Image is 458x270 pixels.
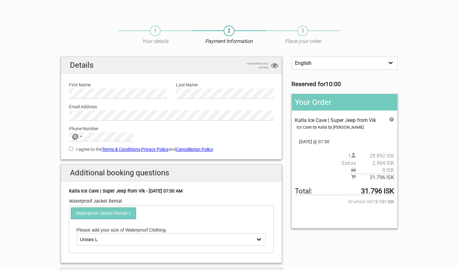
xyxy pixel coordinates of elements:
span: Pickup price [351,167,394,174]
label: First Name [69,81,167,88]
button: Selected country [69,132,85,141]
span: 28.892 ISK [356,152,394,159]
span: 2.904 ISK [356,160,394,167]
label: Email Address [69,103,274,110]
p: Your details [118,38,192,45]
h2: Additional booking questions [61,165,282,181]
p: Payment Information [192,38,266,45]
span: 1 person(s) [348,152,394,159]
div: Waterproof Jacket Rental [69,198,274,205]
span: 1 [150,25,161,36]
span: Extras [342,160,394,167]
h3: Reserved for [291,81,397,88]
div: Katla Ice Cave | Super Jeep from Vik - [DATE] 07:30 AM [69,188,274,195]
h2: Details [61,57,282,74]
label: I agree to the , and [69,146,274,153]
label: Last Name [176,81,274,88]
span: 0 ISK [356,167,394,174]
label: Phone Number [69,125,274,132]
a: Cancellation Policy [176,147,213,152]
strong: 3.151 ISK [375,198,394,205]
a: Waterproof Jacket Rental 1 [71,208,136,218]
span: 31.796 ISK [356,174,394,181]
div: Please add your size of Waterproof Clothing [77,226,266,233]
strong: 10:00 [325,81,341,88]
span: Total to be paid [295,188,394,195]
span: Katla Ice Cave | Super Jeep from Vik [295,117,376,123]
span: Subtotal [351,174,394,181]
div: Ice Cave by Katla by [PERSON_NAME] [297,124,394,131]
p: Place your order [266,38,340,45]
strong: 31.796 ISK [361,188,394,195]
a: Privacy Policy [141,147,168,152]
i: privacy protection [271,62,278,70]
span: we protect your privacy [237,62,269,69]
span: Of which VAT: [295,198,394,205]
span: 3 [297,25,308,36]
span: 2 [223,25,235,36]
a: Terms & Conditions [102,147,140,152]
h2: Your Order [292,94,397,111]
span: [DATE] @ 07:30 [295,138,394,145]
